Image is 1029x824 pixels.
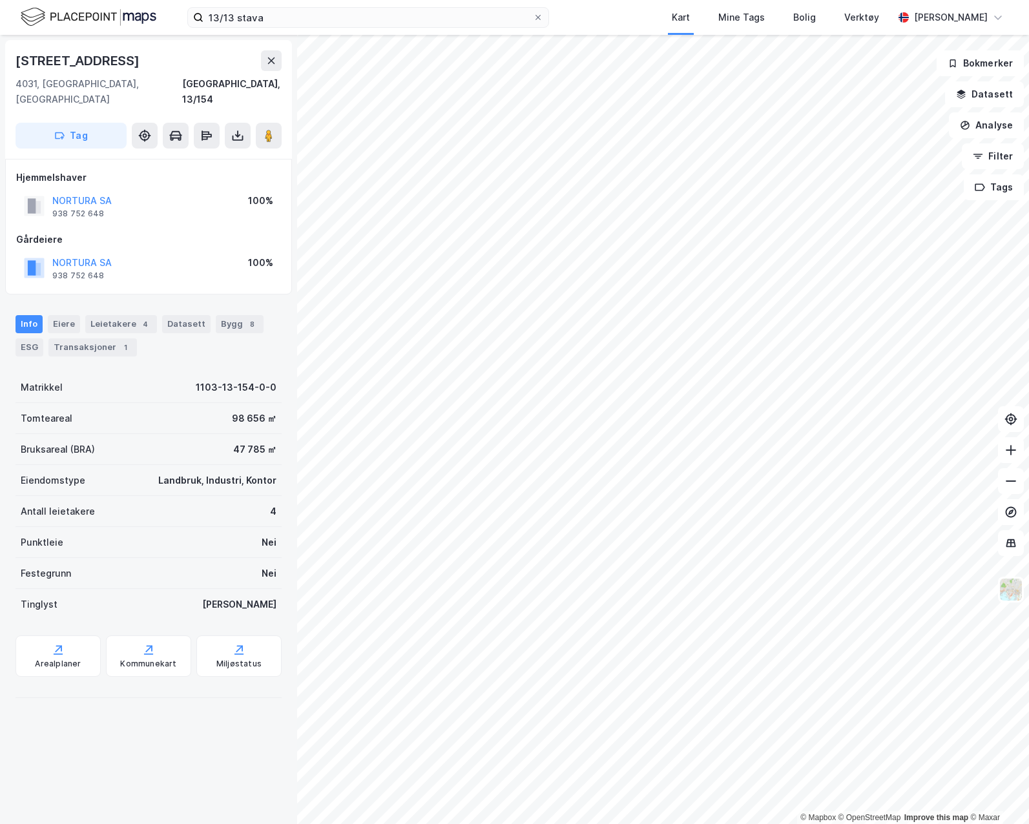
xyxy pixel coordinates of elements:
div: 8 [245,318,258,331]
button: Filter [962,143,1024,169]
div: Landbruk, Industri, Kontor [158,473,276,488]
div: ESG [16,338,43,356]
div: 100% [248,193,273,209]
iframe: Chat Widget [964,762,1029,824]
div: Bolig [793,10,816,25]
div: Nei [262,535,276,550]
div: 98 656 ㎡ [232,411,276,426]
div: Eiere [48,315,80,333]
div: Hjemmelshaver [16,170,281,185]
div: Nei [262,566,276,581]
div: Tomteareal [21,411,72,426]
div: Festegrunn [21,566,71,581]
div: Eiendomstype [21,473,85,488]
div: Bruksareal (BRA) [21,442,95,457]
div: Verktøy [844,10,879,25]
div: [PERSON_NAME] [202,597,276,612]
div: [GEOGRAPHIC_DATA], 13/154 [182,76,282,107]
a: OpenStreetMap [838,813,901,822]
div: [PERSON_NAME] [914,10,988,25]
div: 4 [139,318,152,331]
div: Miljøstatus [216,659,262,669]
div: [STREET_ADDRESS] [16,50,142,71]
div: 100% [248,255,273,271]
div: 938 752 648 [52,209,104,219]
a: Improve this map [904,813,968,822]
button: Tags [964,174,1024,200]
div: Bygg [216,315,264,333]
div: Gårdeiere [16,232,281,247]
div: Info [16,315,43,333]
div: Matrikkel [21,380,63,395]
img: logo.f888ab2527a4732fd821a326f86c7f29.svg [21,6,156,28]
a: Mapbox [800,813,836,822]
div: 4 [270,504,276,519]
button: Bokmerker [937,50,1024,76]
button: Tag [16,123,127,149]
div: 938 752 648 [52,271,104,281]
div: Kommunekart [120,659,176,669]
div: Datasett [162,315,211,333]
div: Antall leietakere [21,504,95,519]
button: Analyse [949,112,1024,138]
div: 47 785 ㎡ [233,442,276,457]
input: Søk på adresse, matrikkel, gårdeiere, leietakere eller personer [203,8,533,27]
button: Datasett [945,81,1024,107]
div: Arealplaner [35,659,81,669]
div: Punktleie [21,535,63,550]
div: 1 [119,341,132,354]
div: Tinglyst [21,597,57,612]
div: Transaksjoner [48,338,137,356]
div: 1103-13-154-0-0 [196,380,276,395]
div: Mine Tags [718,10,765,25]
div: Kart [672,10,690,25]
img: Z [999,577,1023,602]
div: Leietakere [85,315,157,333]
div: 4031, [GEOGRAPHIC_DATA], [GEOGRAPHIC_DATA] [16,76,182,107]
